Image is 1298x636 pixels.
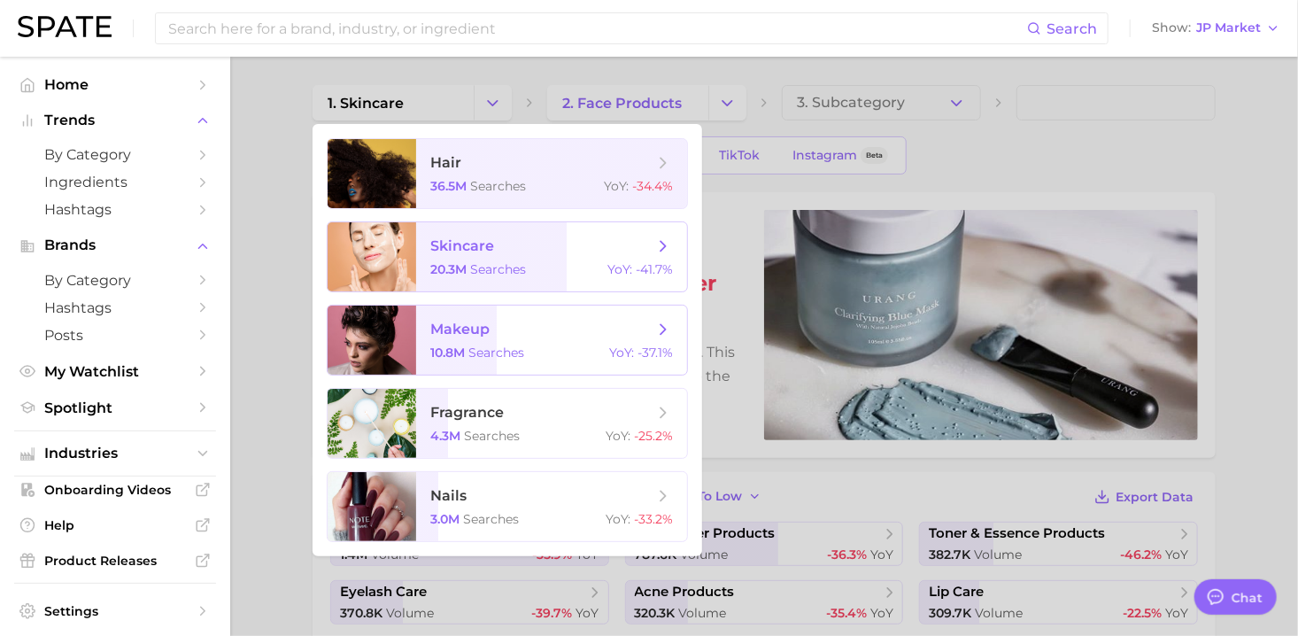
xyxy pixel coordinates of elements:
[634,428,673,444] span: -25.2%
[430,428,460,444] span: 4.3m
[430,178,467,194] span: 36.5m
[44,299,186,316] span: Hashtags
[14,394,216,422] a: Spotlight
[604,178,629,194] span: YoY :
[44,446,186,461] span: Industries
[44,237,186,253] span: Brands
[14,547,216,574] a: Product Releases
[1047,20,1097,37] span: Search
[636,261,673,277] span: -41.7%
[14,598,216,624] a: Settings
[607,261,632,277] span: YoY :
[470,178,526,194] span: searches
[44,272,186,289] span: by Category
[632,178,673,194] span: -34.4%
[44,112,186,128] span: Trends
[44,603,186,619] span: Settings
[44,201,186,218] span: Hashtags
[1152,23,1191,33] span: Show
[430,237,494,254] span: skincare
[14,294,216,322] a: Hashtags
[634,511,673,527] span: -33.2%
[14,168,216,196] a: Ingredients
[44,399,186,416] span: Spotlight
[44,174,186,190] span: Ingredients
[1196,23,1261,33] span: JP Market
[44,553,186,569] span: Product Releases
[609,345,634,361] span: YoY :
[464,428,520,444] span: searches
[14,512,216,539] a: Help
[14,322,216,349] a: Posts
[14,477,216,503] a: Onboarding Videos
[430,261,467,277] span: 20.3m
[430,321,490,337] span: makeup
[14,107,216,134] button: Trends
[470,261,526,277] span: searches
[606,428,630,444] span: YoY :
[18,16,112,37] img: SPATE
[166,13,1027,43] input: Search here for a brand, industry, or ingredient
[430,345,465,361] span: 10.8m
[14,267,216,294] a: by Category
[313,124,702,556] ul: Change Category
[44,482,186,498] span: Onboarding Videos
[430,154,461,171] span: hair
[44,327,186,344] span: Posts
[1147,17,1285,40] button: ShowJP Market
[606,511,630,527] span: YoY :
[14,196,216,223] a: Hashtags
[44,517,186,533] span: Help
[430,404,504,421] span: fragrance
[463,511,519,527] span: searches
[430,511,460,527] span: 3.0m
[14,440,216,467] button: Industries
[468,345,524,361] span: searches
[14,358,216,385] a: My Watchlist
[44,146,186,163] span: by Category
[14,232,216,259] button: Brands
[637,345,673,361] span: -37.1%
[14,141,216,168] a: by Category
[430,487,467,504] span: nails
[44,363,186,380] span: My Watchlist
[14,71,216,98] a: Home
[44,76,186,93] span: Home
